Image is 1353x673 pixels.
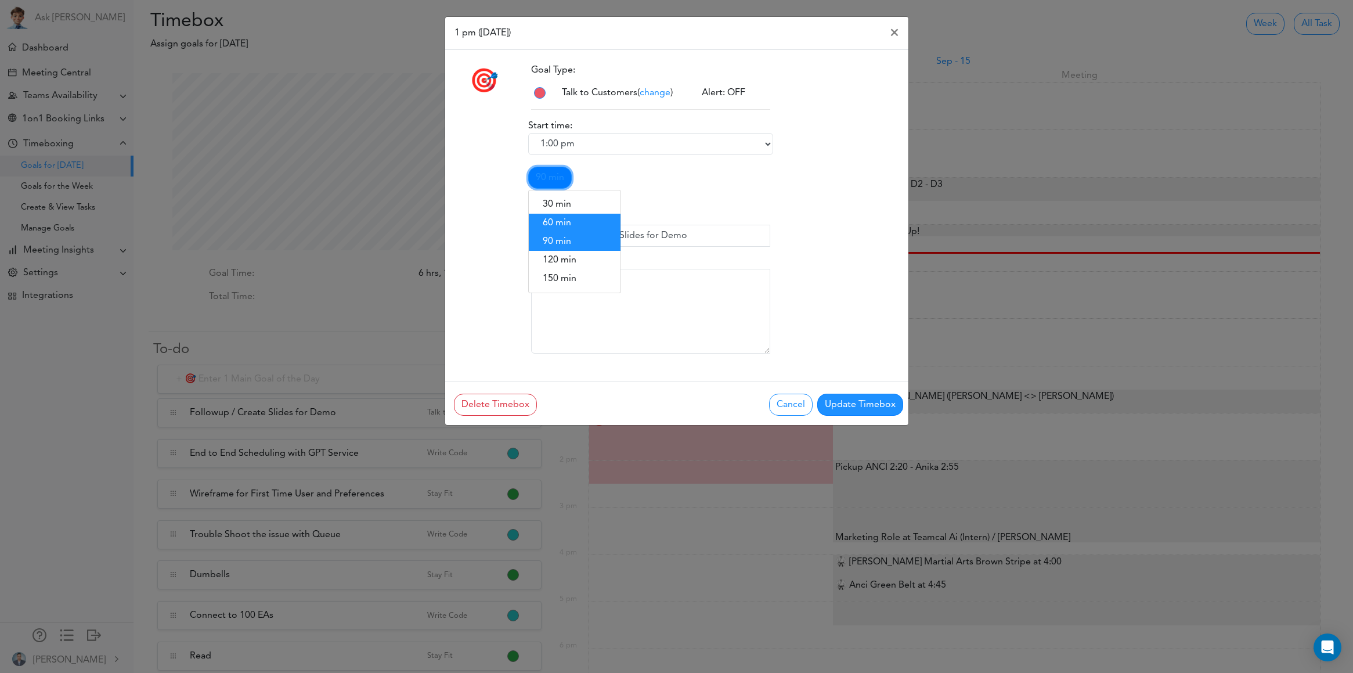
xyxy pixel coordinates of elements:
[454,394,537,416] button: Delete Timebox
[529,232,620,251] a: 90 min
[454,26,511,40] h6: 1 pm ([DATE])
[562,88,637,98] span: Talk to Customers
[1314,634,1341,661] div: Open Intercom Messenger
[529,195,620,214] a: 30 min
[769,394,813,416] button: Cancel
[553,86,694,100] div: ( )
[528,167,572,189] a: 90 min
[529,251,620,269] a: 120 min
[881,17,908,49] button: Close
[890,26,899,40] span: ×
[528,119,572,133] label: Start time:
[529,214,620,232] a: 60 min
[529,269,620,288] a: 150 min
[640,88,670,98] span: change
[528,59,578,81] label: Goal Type:
[693,86,773,100] div: Alert: OFF
[470,71,499,94] span: 🎯
[817,394,903,416] button: Update Timebox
